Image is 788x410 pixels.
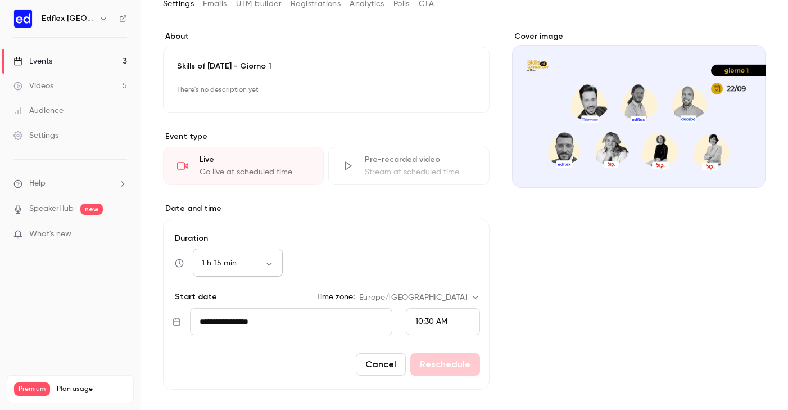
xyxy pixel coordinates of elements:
div: Audience [13,105,64,116]
span: Premium [14,382,50,396]
p: Skills of [DATE] - Giorno 1 [177,61,475,72]
div: Pre-recorded videoStream at scheduled time [328,147,489,185]
div: Go live at scheduled time [200,166,310,178]
li: help-dropdown-opener [13,178,127,190]
div: Settings [13,130,58,141]
label: About [163,31,490,42]
div: 1 h 15 min [193,258,283,269]
div: Videos [13,80,53,92]
label: Cover image [512,31,766,42]
p: There's no description yet [177,81,475,99]
label: Duration [173,233,480,244]
div: LiveGo live at scheduled time [163,147,324,185]
span: Help [29,178,46,190]
img: Edflex Italy [14,10,32,28]
iframe: Noticeable Trigger [114,229,127,240]
p: Event type [163,131,490,142]
div: From [406,308,480,335]
button: Cancel [356,353,406,376]
h6: Edflex [GEOGRAPHIC_DATA] [42,13,94,24]
div: Events [13,56,52,67]
section: Cover image [512,31,766,188]
span: Plan usage [57,385,126,394]
p: Start date [173,291,217,303]
span: 10:30 AM [415,318,447,326]
div: Pre-recorded video [365,154,475,165]
span: What's new [29,228,71,240]
div: Live [200,154,310,165]
input: Tue, Feb 17, 2026 [190,308,392,335]
span: new [80,204,103,215]
label: Time zone: [316,291,355,303]
label: Date and time [163,203,490,214]
a: SpeakerHub [29,203,74,215]
div: Stream at scheduled time [365,166,475,178]
div: Europe/[GEOGRAPHIC_DATA] [359,292,479,303]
